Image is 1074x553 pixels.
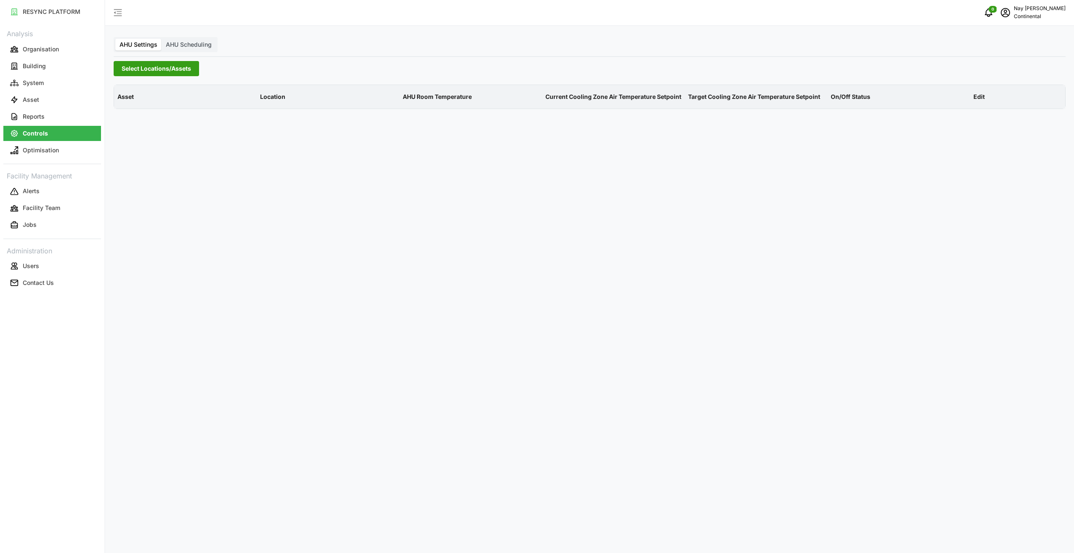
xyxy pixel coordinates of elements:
[3,143,101,158] button: Optimisation
[997,4,1014,21] button: schedule
[972,86,1063,108] p: Edit
[23,96,39,104] p: Asset
[120,41,157,48] span: AHU Settings
[3,27,101,39] p: Analysis
[829,86,968,108] p: On/Off Status
[3,218,101,233] button: Jobs
[3,108,101,125] a: Reports
[3,200,101,217] a: Facility Team
[23,146,59,154] p: Optimisation
[3,274,101,291] a: Contact Us
[3,91,101,108] a: Asset
[3,75,101,90] button: System
[258,86,398,108] p: Location
[23,204,60,212] p: Facility Team
[401,86,540,108] p: AHU Room Temperature
[23,45,59,53] p: Organisation
[3,201,101,216] button: Facility Team
[980,4,997,21] button: notifications
[3,169,101,181] p: Facility Management
[3,184,101,199] button: Alerts
[1014,5,1066,13] p: Nay [PERSON_NAME]
[3,3,101,20] a: RESYNC PLATFORM
[3,217,101,234] a: Jobs
[23,62,46,70] p: Building
[122,61,191,76] span: Select Locations/Assets
[3,244,101,256] p: Administration
[1014,13,1066,21] p: Continental
[3,109,101,124] button: Reports
[23,279,54,287] p: Contact Us
[3,42,101,57] button: Organisation
[3,183,101,200] a: Alerts
[3,125,101,142] a: Controls
[3,58,101,74] a: Building
[116,86,255,108] p: Asset
[166,41,212,48] span: AHU Scheduling
[3,92,101,107] button: Asset
[23,129,48,138] p: Controls
[114,61,199,76] button: Select Locations/Assets
[992,6,994,12] span: 0
[3,126,101,141] button: Controls
[23,79,44,87] p: System
[23,187,40,195] p: Alerts
[23,262,39,270] p: Users
[3,258,101,274] button: Users
[3,41,101,58] a: Organisation
[3,58,101,74] button: Building
[544,86,683,108] p: Current Cooling Zone Air Temperature Setpoint
[3,4,101,19] button: RESYNC PLATFORM
[3,142,101,159] a: Optimisation
[23,221,37,229] p: Jobs
[686,86,826,108] p: Target Cooling Zone Air Temperature Setpoint
[3,74,101,91] a: System
[23,112,45,121] p: Reports
[23,8,80,16] p: RESYNC PLATFORM
[3,275,101,290] button: Contact Us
